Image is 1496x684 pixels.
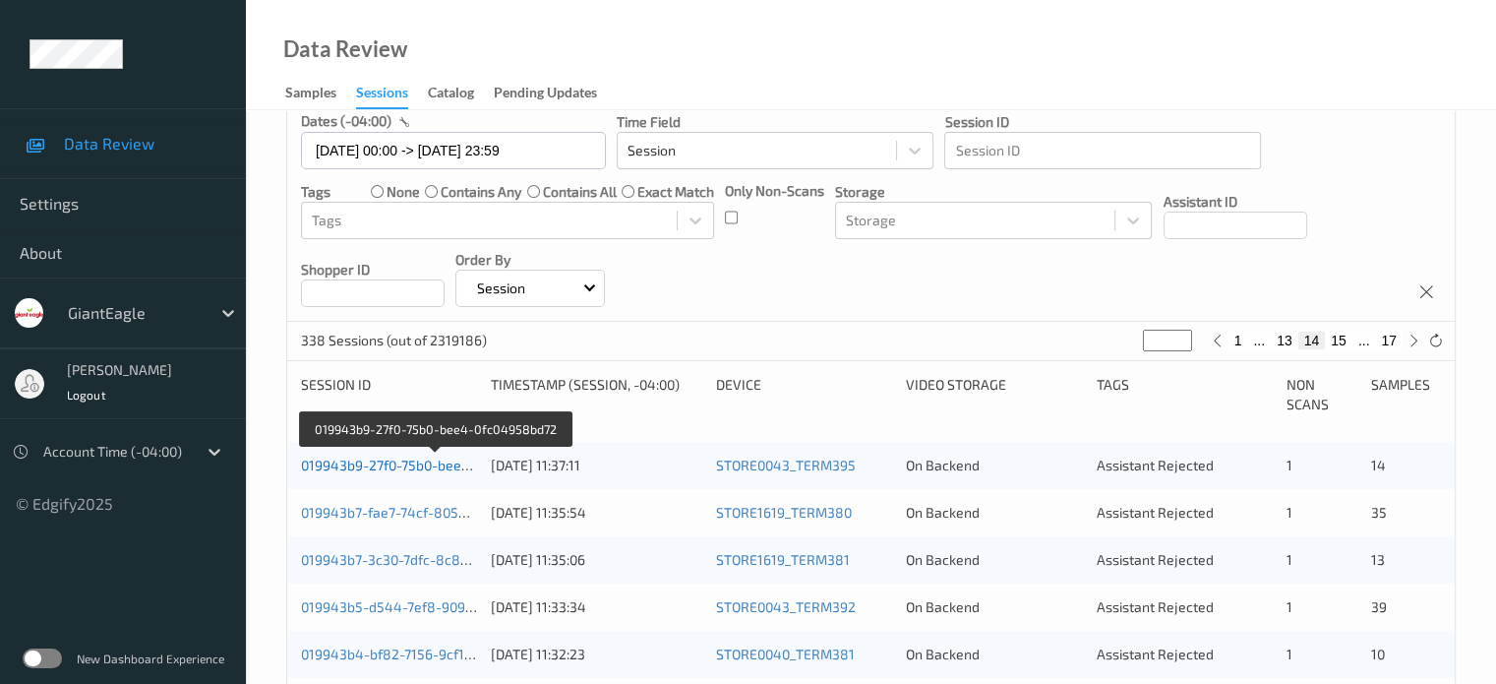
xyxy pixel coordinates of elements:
span: 39 [1370,598,1386,615]
div: Samples [1370,375,1441,414]
button: 13 [1271,332,1298,349]
span: Assistant Rejected [1097,457,1214,473]
label: exact match [637,182,714,202]
div: Data Review [283,39,407,59]
div: On Backend [906,597,1082,617]
a: STORE0043_TERM395 [716,457,856,473]
a: STORE1619_TERM381 [716,551,850,568]
div: Samples [285,83,336,107]
a: STORE0040_TERM381 [716,646,855,662]
a: 019943b5-d544-7ef8-909d-09defee65126 [301,598,568,615]
div: On Backend [906,503,1082,523]
div: Device [716,375,892,414]
a: Catalog [428,80,494,107]
span: 35 [1370,504,1386,521]
span: 13 [1370,551,1384,568]
div: Non Scans [1287,375,1357,414]
div: [DATE] 11:32:23 [491,645,702,664]
label: contains all [543,182,617,202]
a: 019943b7-fae7-74cf-8055-299f720dc599 [301,504,562,521]
div: [DATE] 11:35:06 [491,550,702,570]
div: Pending Updates [494,83,597,107]
button: 17 [1375,332,1403,349]
span: 1 [1287,646,1292,662]
label: contains any [441,182,521,202]
p: Session ID [944,112,1261,132]
button: ... [1247,332,1271,349]
span: 14 [1370,457,1385,473]
button: 15 [1325,332,1352,349]
button: 1 [1228,332,1248,349]
p: Tags [301,182,330,202]
button: 14 [1298,332,1326,349]
a: Samples [285,80,356,107]
span: 1 [1287,457,1292,473]
a: STORE1619_TERM380 [716,504,852,521]
p: Time Field [617,112,933,132]
div: On Backend [906,645,1082,664]
div: [DATE] 11:37:11 [491,456,702,475]
div: [DATE] 11:35:54 [491,503,702,523]
div: Catalog [428,83,474,107]
div: On Backend [906,456,1082,475]
div: [DATE] 11:33:34 [491,597,702,617]
a: Sessions [356,80,428,109]
p: Only Non-Scans [725,181,824,201]
p: dates (-04:00) [301,111,391,131]
span: Assistant Rejected [1097,646,1214,662]
div: Timestamp (Session, -04:00) [491,375,702,414]
a: 019943b7-3c30-7dfc-8c86-1843666ca4d8 [301,551,569,568]
p: Order By [455,250,605,270]
a: 019943b9-27f0-75b0-bee4-0fc04958bd72 [301,457,568,473]
div: Tags [1097,375,1273,414]
span: 1 [1287,598,1292,615]
span: 10 [1370,646,1384,662]
p: Assistant ID [1164,192,1307,212]
span: Assistant Rejected [1097,551,1214,568]
button: ... [1352,332,1376,349]
div: Session ID [301,375,477,414]
div: On Backend [906,550,1082,570]
div: Video Storage [906,375,1082,414]
p: Shopper ID [301,260,445,280]
p: 338 Sessions (out of 2319186) [301,331,487,350]
p: Session [470,279,532,298]
span: 1 [1287,551,1292,568]
span: 1 [1287,504,1292,521]
span: Assistant Rejected [1097,504,1214,521]
p: Storage [835,182,1152,202]
label: none [387,182,420,202]
a: Pending Updates [494,80,617,107]
span: Assistant Rejected [1097,598,1214,615]
div: Sessions [356,83,408,109]
a: STORE0043_TERM392 [716,598,856,615]
a: 019943b4-bf82-7156-9cf1-fc685f4f65c9 [301,646,556,662]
